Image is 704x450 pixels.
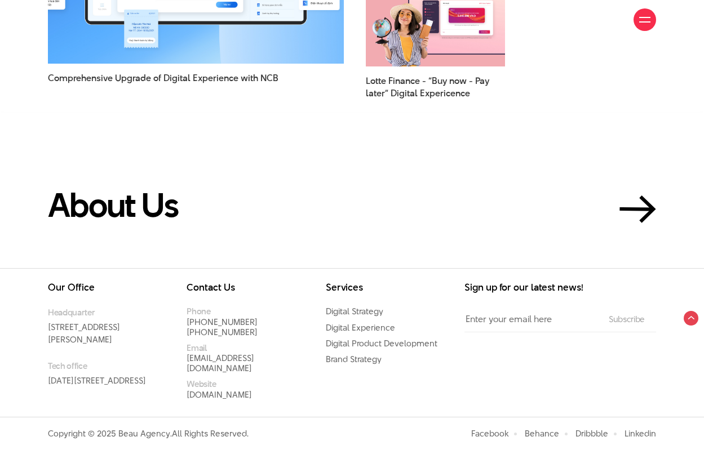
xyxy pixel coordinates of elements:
a: Digital Product Development [326,337,437,349]
a: Digital Experience [326,322,395,333]
span: Upgrade [115,72,151,84]
span: NCB [260,72,278,84]
small: Website [187,378,216,390]
a: [PHONE_NUMBER] [187,316,258,328]
p: Copyright © 2025 Beau Agency. All Rights Reserved. [48,429,249,439]
input: Enter your email here [464,306,597,332]
span: with [241,72,258,84]
h3: Services [326,283,448,292]
h3: Our Office [48,283,170,292]
p: [STREET_ADDRESS][PERSON_NAME] [48,306,170,346]
a: [EMAIL_ADDRESS][DOMAIN_NAME] [187,352,254,374]
span: Lotte Finance - “Buy now - Pay [366,75,505,99]
a: Comprehensive Upgrade of Digital Experience with NCB [48,72,344,96]
a: [PHONE_NUMBER] [187,326,258,338]
a: Digital Strategy [326,305,383,317]
a: Facebook [471,427,508,439]
input: Subscribe [605,315,648,324]
small: Headquarter [48,306,170,318]
small: Email [187,342,206,354]
h2: About Us [48,188,179,223]
a: Dribbble [575,427,608,439]
span: of [153,72,161,84]
a: About Us [48,188,656,223]
a: Linkedin [625,427,656,439]
a: Brand Strategy [326,353,382,365]
small: Tech office [48,360,170,372]
span: later” Digital Expericence [366,87,470,100]
small: Phone [187,305,210,317]
h3: Sign up for our latest news! [464,283,656,292]
a: Lotte Finance - “Buy now - Paylater” Digital Expericence [366,75,505,99]
h3: Contact Us [187,283,308,292]
span: Experience [193,72,238,84]
span: Digital [163,72,191,84]
p: [DATE][STREET_ADDRESS] [48,360,170,387]
a: Behance [525,427,559,439]
a: [DOMAIN_NAME] [187,389,252,400]
span: Comprehensive [48,72,113,84]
